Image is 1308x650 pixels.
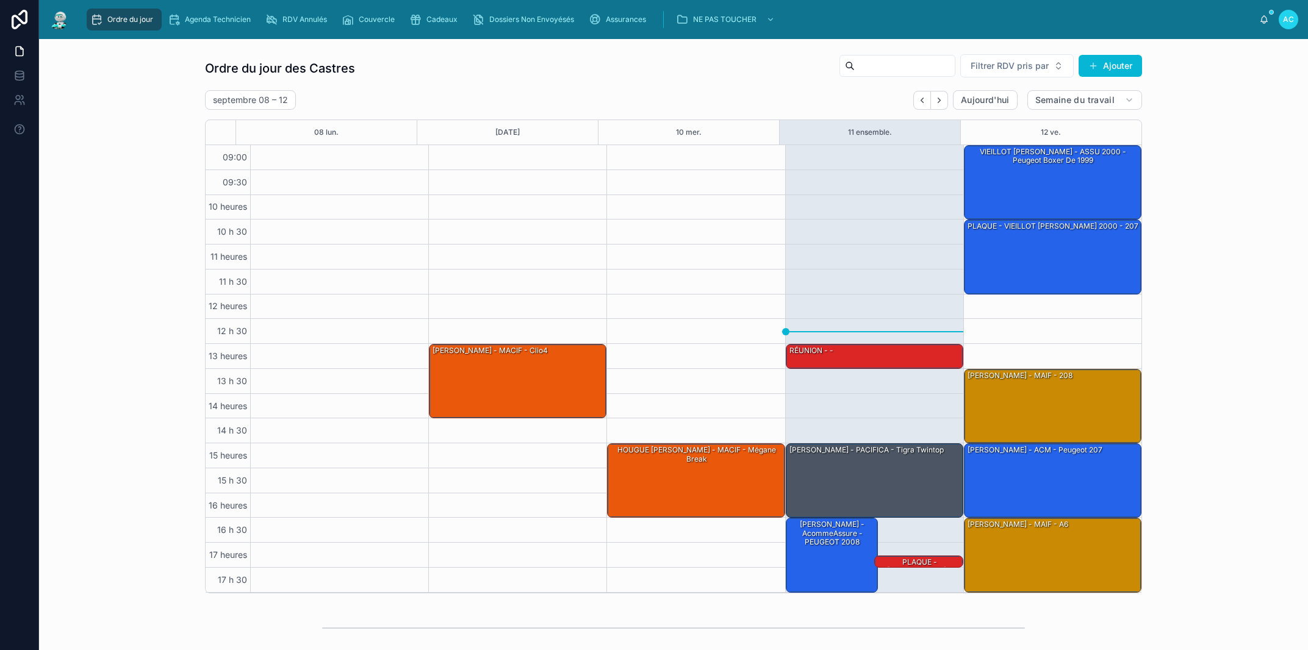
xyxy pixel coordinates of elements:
span: 14 h 30 [214,425,250,435]
a: Cadeaux [406,9,466,30]
span: Filtrer RDV pris par [971,60,1049,72]
div: [PERSON_NAME] - AcommeAssure - PEUGEOT 2008 [788,519,877,548]
span: Ordre du jour [107,15,153,24]
button: Aujourd'hui [953,90,1018,110]
button: 08 lun. [314,120,339,145]
img: Logo de l'application [49,10,71,29]
div: PLAQUE - [PERSON_NAME] - DIREC ASSURANCE - Skoda octavia [875,556,963,568]
a: Assurances [585,9,655,30]
div: VIEILLOT [PERSON_NAME] - ASSU 2000 - Peugeot boxer de 1999 [966,146,1140,166]
a: Ordre du jour [87,9,162,30]
div: [PERSON_NAME] - AcommeAssure - PEUGEOT 2008 [786,518,877,591]
span: Agenda Technicien [185,15,251,24]
button: Dos du retour [913,91,931,110]
button: 11 ensemble. [848,120,892,145]
span: 13 h 30 [214,376,250,386]
div: HOUGUE [PERSON_NAME] - MACIF - Mégane break [609,445,783,465]
span: Cadeaux [426,15,458,24]
span: 10 h 30 [214,226,250,237]
div: PLAQUE - [PERSON_NAME] - DIREC ASSURANCE - Skoda octavia [877,557,962,595]
div: contenu glissant [81,6,1259,33]
div: [PERSON_NAME] - PACIFICA - Tigra twintop [786,444,963,517]
span: 15 heures [206,450,250,460]
button: Ajouter [1079,55,1142,77]
div: [PERSON_NAME] - MAIF - A6 [965,518,1141,591]
span: NE PAS TOUCHER [693,15,756,24]
span: 09:30 [220,177,250,187]
span: Semaine du travail [1035,95,1115,105]
button: Semaine du travail [1027,90,1142,110]
span: AC [1283,15,1294,24]
button: Bouton de sélection [960,54,1074,77]
div: [PERSON_NAME] - ACM - Peugeot 207 [965,444,1141,517]
span: 10 heures [206,201,250,212]
span: 12 heures [206,301,250,311]
span: 12 h 30 [214,326,250,336]
span: Assurances [606,15,646,24]
div: [PERSON_NAME] - ACM - Peugeot 207 [966,445,1104,455]
span: Couvercle [359,15,395,24]
a: NE PAS TOUCHER [672,9,781,30]
div: VIEILLOT [PERSON_NAME] - ASSU 2000 - Peugeot boxer de 1999 [965,146,1141,219]
span: 13 heures [206,351,250,361]
button: [DATE] [495,120,520,145]
span: 16 h 30 [214,524,250,535]
span: Dossiers Non Envoyésés [489,15,574,24]
h1: Ordre du jour des Castres [205,60,355,77]
div: PLAQUE - VIEILLOT [PERSON_NAME] 2000 - 207 [965,220,1141,293]
div: [PERSON_NAME] - MAIF - A6 [966,519,1069,530]
div: [PERSON_NAME] - MACIF - Clio4 [431,345,549,356]
div: HOUGUE [PERSON_NAME] - MACIF - Mégane break [608,444,784,517]
button: 10 mer. [676,120,702,145]
span: 17 heures [206,549,250,560]
div: RÉUNION - - [786,345,963,368]
div: [PERSON_NAME] - MACIF - Clio4 [429,345,606,418]
h2: septembre 08 – 12 [213,94,288,106]
button: 12 ve. [1041,120,1061,145]
a: RDV Annulés [262,9,336,30]
span: 17 h 30 [215,574,250,585]
div: RÉUNION - - [788,345,835,356]
button: Prochaine étape [931,91,948,110]
div: [PERSON_NAME] - PACIFICA - Tigra twintop [788,445,945,455]
span: 15 h 30 [215,475,250,485]
span: 14 heures [206,401,250,411]
div: [PERSON_NAME] - MAIF - 208 [965,370,1141,443]
a: Dossiers Non Envoyésés [469,9,583,30]
a: Agenda Technicien [164,9,259,30]
span: RDV Annulés [282,15,327,24]
div: [PERSON_NAME] - MAIF - 208 [966,370,1074,381]
span: 11 h 30 [216,276,250,287]
span: 16 heures [206,500,250,510]
a: Couvercle [338,9,403,30]
span: Aujourd'hui [961,95,1010,105]
span: 11 heures [207,251,250,262]
div: PLAQUE - VIEILLOT [PERSON_NAME] 2000 - 207 [966,221,1140,232]
span: 09:00 [220,152,250,162]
